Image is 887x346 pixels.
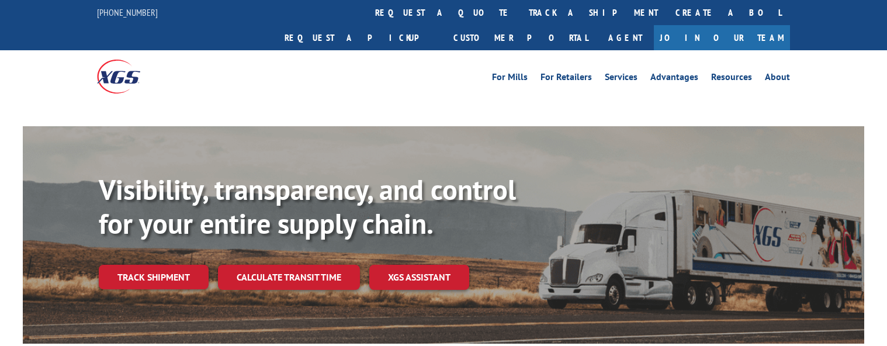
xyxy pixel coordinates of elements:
[276,25,445,50] a: Request a pickup
[445,25,597,50] a: Customer Portal
[605,72,637,85] a: Services
[711,72,752,85] a: Resources
[99,265,209,289] a: Track shipment
[97,6,158,18] a: [PHONE_NUMBER]
[650,72,698,85] a: Advantages
[540,72,592,85] a: For Retailers
[597,25,654,50] a: Agent
[654,25,790,50] a: Join Our Team
[369,265,469,290] a: XGS ASSISTANT
[218,265,360,290] a: Calculate transit time
[492,72,528,85] a: For Mills
[99,171,516,241] b: Visibility, transparency, and control for your entire supply chain.
[765,72,790,85] a: About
